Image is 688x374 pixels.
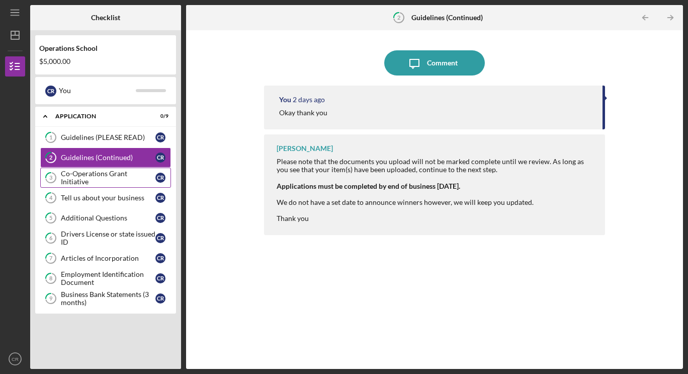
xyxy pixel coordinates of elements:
div: C R [155,273,165,283]
tspan: 3 [49,175,52,181]
div: C R [155,213,165,223]
div: C R [45,86,56,97]
div: We do not have a set date to announce winners however, we will keep you updated. [277,198,595,206]
a: 4Tell us about your businessCR [40,188,171,208]
div: Please note that the documents you upload will not be marked complete until we review. As long as... [277,158,595,174]
div: [PERSON_NAME] [277,144,333,153]
tspan: 1 [49,134,52,141]
a: 1Guidelines (PLEASE READ)CR [40,127,171,147]
tspan: 4 [49,195,53,201]
div: Thank you [277,214,595,222]
div: Guidelines (PLEASE READ) [61,133,155,141]
a: 6Drivers License or state issued IDCR [40,228,171,248]
div: Business Bank Statements (3 months) [61,290,155,307]
a: 5Additional QuestionsCR [40,208,171,228]
a: 2Guidelines (Continued)CR [40,147,171,168]
b: Checklist [91,14,120,22]
a: 3Co-Operations Grant InitiativeCR [40,168,171,188]
div: C R [155,132,165,142]
tspan: 6 [49,235,53,242]
div: Guidelines (Continued) [61,154,155,162]
div: Application [55,113,143,119]
div: C R [155,173,165,183]
div: C R [155,253,165,263]
div: C R [155,293,165,304]
a: 8Employment Identification DocumentCR [40,268,171,288]
button: CR [5,349,25,369]
tspan: 7 [49,255,53,262]
div: Operations School [39,44,172,52]
tspan: 5 [49,215,52,221]
strong: Applications must be completed by end of business [DATE]. [277,182,460,190]
div: Tell us about your business [61,194,155,202]
button: Comment [384,50,485,76]
text: CR [12,356,19,362]
div: C R [155,193,165,203]
time: 2025-10-12 14:09 [293,96,325,104]
div: Drivers License or state issued ID [61,230,155,246]
div: Comment [427,50,458,76]
div: You [279,96,291,104]
div: C R [155,153,165,163]
div: Employment Identification Document [61,270,155,286]
a: 9Business Bank Statements (3 months)CR [40,288,171,309]
b: Guidelines (Continued) [411,14,483,22]
div: You [59,82,136,99]
div: Okay thank you [279,109,327,117]
div: Articles of Incorporation [61,254,155,262]
tspan: 2 [49,155,52,161]
div: Co-Operations Grant Initiative [61,170,155,186]
div: 0 / 9 [150,113,168,119]
div: $5,000.00 [39,57,172,65]
div: C R [155,233,165,243]
tspan: 9 [49,295,53,302]
tspan: 2 [397,14,400,21]
div: Additional Questions [61,214,155,222]
tspan: 8 [49,275,52,282]
a: 7Articles of IncorporationCR [40,248,171,268]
